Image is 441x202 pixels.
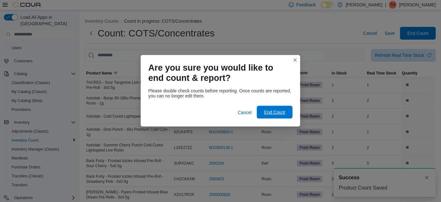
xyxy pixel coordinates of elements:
div: Please double check counts before reporting. Once counts are reported, you can no longer edit them. [148,88,293,98]
button: Closes this modal window [291,56,299,64]
button: End Count [257,106,293,119]
h1: Are you sure you would like to end count & report? [148,63,288,83]
button: Cancel [235,106,254,119]
span: Cancel [238,109,252,116]
span: End Count [264,109,285,115]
